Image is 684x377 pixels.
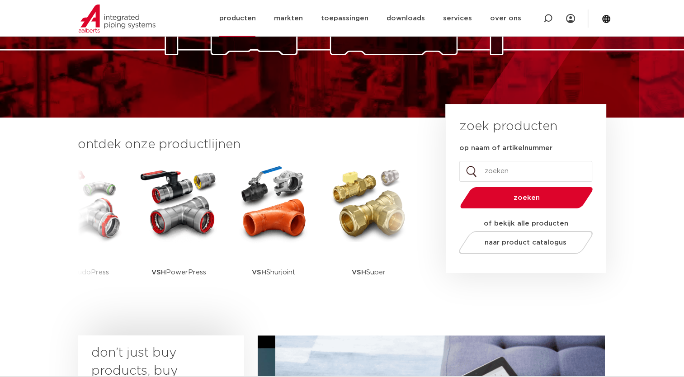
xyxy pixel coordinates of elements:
a: VSHPowerPress [138,163,220,301]
strong: VSH [352,269,366,276]
button: zoeken [456,186,596,209]
a: VSHShurjoint [233,163,315,301]
p: PowerPress [151,244,206,301]
span: zoeken [483,194,570,201]
a: SudoPress [43,163,125,301]
p: Super [352,244,386,301]
strong: of bekijk alle producten [484,220,568,227]
h3: zoek producten [459,118,557,136]
span: naar product catalogus [485,239,566,246]
p: SudoPress [59,244,109,301]
a: naar product catalogus [456,231,595,254]
p: Shurjoint [252,244,296,301]
a: VSHSuper [328,163,410,301]
h3: ontdek onze productlijnen [78,136,415,154]
strong: VSH [252,269,266,276]
label: op naam of artikelnummer [459,144,552,153]
input: zoeken [459,161,592,182]
strong: VSH [151,269,166,276]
